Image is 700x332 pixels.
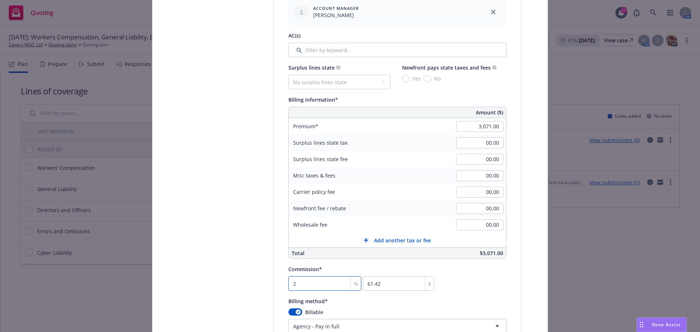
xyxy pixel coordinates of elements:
button: Add another tax or fee [289,233,506,247]
span: Account Manager [313,5,359,11]
input: No [424,75,431,82]
span: % [354,280,358,288]
span: Newfront pays state taxes and fees [402,64,491,71]
span: Total [292,250,304,257]
span: Yes [412,75,421,82]
span: Premium [293,123,318,130]
span: Surplus lines state fee [293,156,348,163]
input: 0.00 [456,137,503,148]
input: 0.00 [456,219,503,230]
span: Billing method* [288,298,328,305]
input: 0.00 [456,170,503,181]
input: Filter by keyword... [288,43,506,57]
input: 0.00 [456,154,503,165]
span: Wholesale fee [293,221,327,228]
span: $ [428,280,431,288]
span: [PERSON_NAME] [313,11,359,19]
span: Carrier policy fee [293,188,335,195]
div: Drag to move [637,318,646,332]
input: Yes [402,75,409,82]
input: 0.00 [456,203,503,214]
span: Commission* [288,266,322,273]
span: Add another tax or fee [374,237,431,244]
input: 0.00 [456,121,503,132]
span: Surplus lines state [288,64,335,71]
div: Billable [288,308,506,316]
span: $3,071.00 [480,250,503,257]
span: No [434,75,441,82]
a: close [489,8,498,16]
span: Newfront fee / rebate [293,205,346,212]
span: Nova Assist [652,321,681,328]
span: Misc taxes & fees [293,172,335,179]
input: 0.00 [456,187,503,198]
span: Surplus lines state tax [293,139,347,146]
span: AC(s) [288,32,300,39]
button: Nova Assist [637,317,687,332]
span: Amount ($) [476,109,503,116]
span: Billing information* [288,96,338,103]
